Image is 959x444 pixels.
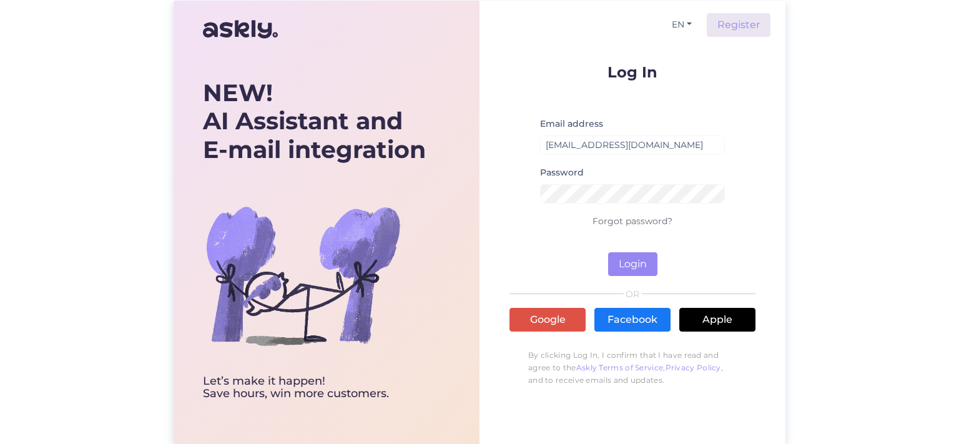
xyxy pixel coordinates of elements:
[509,343,755,393] p: By clicking Log In, I confirm that I have read and agree to the , , and to receive emails and upd...
[679,308,755,332] a: Apple
[540,136,725,155] input: Enter email
[707,13,770,37] a: Register
[624,290,642,298] span: OR
[540,166,584,179] label: Password
[203,14,278,44] img: Askly
[666,363,721,372] a: Privacy Policy
[203,175,403,375] img: bg-askly
[540,117,603,131] label: Email address
[509,64,755,80] p: Log In
[203,79,426,164] div: AI Assistant and E-mail integration
[203,375,426,400] div: Let’s make it happen! Save hours, win more customers.
[203,78,273,107] b: NEW!
[608,252,657,276] button: Login
[594,308,671,332] a: Facebook
[576,363,664,372] a: Askly Terms of Service
[509,308,586,332] a: Google
[593,215,672,227] a: Forgot password?
[667,16,697,34] button: EN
